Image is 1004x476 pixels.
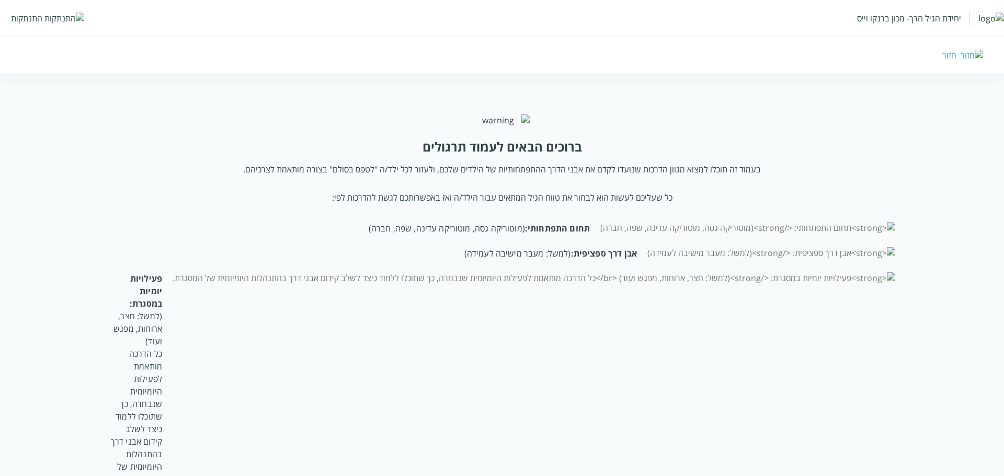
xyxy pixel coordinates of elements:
img: חזור [961,50,983,61]
p: כל שעליכם לעשות הוא לבחור את טווח הגיל המתאים עבור הילד/ה ואז באפשרותכם לגשת להדרכות לפי: [332,192,672,203]
img: <strong>פעילויות יומיות במסגרת: </strong>(למשל: חצר, ארוחות, מפגש ועוד) <br/>כל הדרכה מותאמת לפעי... [173,272,895,284]
strong: אבן דרך ספציפית: [571,248,637,259]
div: יחידת הגיל הרך- מכון ברנקו וייס [857,13,961,24]
img: <strong>תחום התפתחותי: </strong>(מוטוריקה גסה, מוטוריקה עדינה, שפה, חברה) [600,222,895,234]
div: ברוכים הבאים לעמוד תרגולים [423,138,582,155]
p: בעמוד זה תוכלו למצוא מגוון הדרכות שנועדו לקדם את אבני הדרך ההתפתחותיות של הילדים שלכם, ולעזור לכל... [243,164,761,175]
div: התנתקות [11,13,42,24]
div: (מוטוריקה גסה, מוטוריקה עדינה, שפה, חברה) [109,222,590,235]
img: התנתקות [44,13,84,24]
div: חזור [942,50,956,61]
img: warning [474,114,530,126]
strong: פעילויות יומיות במסגרת: [130,273,162,309]
img: <strong>אבן דרך ספציפית: </strong>(למשל: מעבר מישיבה לעמידה) [647,247,895,259]
strong: תחום התפתחותי: [525,223,590,234]
img: logo [978,13,1004,24]
div: (למשל: מעבר מישיבה לעמידה) [109,247,637,260]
